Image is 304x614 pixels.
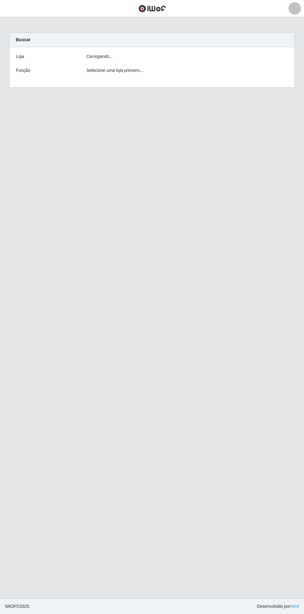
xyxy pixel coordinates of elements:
i: Selecione uma loja primeiro... [86,68,143,73]
a: iWof [290,604,299,609]
span: © 2025 . [5,603,30,610]
span: Desenvolvido por [257,603,299,610]
span: IWOF [5,604,16,609]
img: CoreUI Logo [138,5,166,12]
label: Loja [16,53,24,60]
i: Carregando... [86,54,113,59]
label: Função [16,67,30,74]
strong: Buscar [16,37,30,42]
